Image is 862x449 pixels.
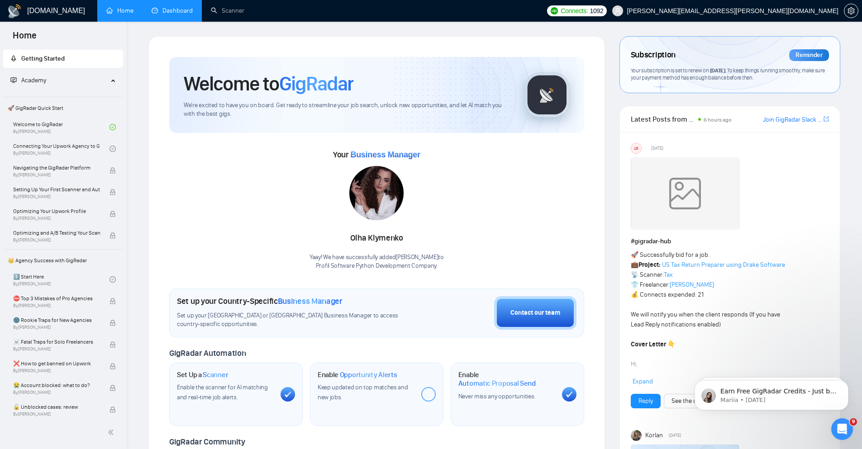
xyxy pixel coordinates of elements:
iframe: Intercom notifications message [681,361,862,425]
span: By [PERSON_NAME] [13,411,100,417]
span: Getting Started [21,55,65,62]
span: By [PERSON_NAME] [13,216,100,221]
span: lock [110,363,116,369]
a: searchScanner [211,7,244,14]
h1: # gigradar-hub [631,236,829,246]
span: Scanner [203,370,228,379]
a: Tax [664,271,673,279]
span: 9 [850,418,857,425]
div: US [631,143,641,153]
span: [DATE] [651,144,663,152]
a: Welcome to GigRadarBy[PERSON_NAME] [13,117,110,137]
button: See the details [664,394,719,408]
span: user [614,8,621,14]
span: 👑 Agency Success with GigRadar [4,251,122,269]
span: Connects: [561,6,588,16]
span: lock [110,167,116,174]
span: By [PERSON_NAME] [13,303,100,308]
a: 1️⃣ Start HereBy[PERSON_NAME] [13,269,110,289]
img: gigradar-logo.png [524,72,570,118]
span: export [824,115,829,123]
div: Olha Klymenko [310,231,444,246]
a: homeHome [106,7,133,14]
span: [DATE] [710,67,725,74]
a: US Tax Return Preparer using Drake Software [662,261,785,269]
span: Navigating the GigRadar Platform [13,163,100,172]
span: By [PERSON_NAME] [13,390,100,395]
h1: Enable [318,370,397,379]
span: ⛔ Top 3 Mistakes of Pro Agencies [13,294,100,303]
a: Reply [638,396,653,406]
span: lock [110,298,116,304]
span: Korlan [645,430,663,440]
span: lock [110,320,116,326]
div: Yaay! We have successfully added [PERSON_NAME] to [310,253,444,270]
span: GigRadar [279,71,353,96]
h1: Enable [458,370,555,388]
span: lock [110,341,116,348]
span: rocket [10,55,17,61]
div: Reminder [789,49,829,61]
span: Keep updated on top matches and new jobs. [318,383,408,401]
a: dashboardDashboard [152,7,193,14]
span: double-left [108,428,117,437]
button: setting [844,4,858,18]
img: weqQh+iSagEgQAAAABJRU5ErkJggg== [631,157,739,230]
li: Getting Started [3,50,123,68]
span: 1092 [590,6,603,16]
span: Set up your [GEOGRAPHIC_DATA] or [GEOGRAPHIC_DATA] Business Manager to access country-specific op... [177,312,417,329]
strong: Project: [638,261,661,269]
button: Contact our team [494,296,576,330]
span: 😭 Account blocked: what to do? [13,381,100,390]
a: [PERSON_NAME] [670,281,714,288]
span: Your subscription is set to renew on . To keep things running smoothly, make sure your payment me... [631,67,825,81]
p: Profil Software Python Development Company . [310,262,444,270]
span: 🔓 Unblocked cases: review [13,402,100,411]
span: By [PERSON_NAME] [13,237,100,243]
span: lock [110,385,116,391]
span: Business Manager [278,296,343,306]
img: upwork-logo.png [551,7,558,14]
strong: Cover Letter 👇 [631,340,675,348]
span: lock [110,232,116,239]
span: By [PERSON_NAME] [13,194,100,199]
a: export [824,115,829,123]
span: 🌚 Rookie Traps for New Agencies [13,316,100,325]
span: Latest Posts from the GigRadar Community [631,113,695,125]
span: Academy [10,76,46,84]
span: Setting Up Your First Scanner and Auto-Bidder [13,185,100,194]
a: Connecting Your Upwork Agency to GigRadarBy[PERSON_NAME] [13,139,110,159]
span: check-circle [110,276,116,283]
a: See the details [672,396,711,406]
span: [DATE] [669,431,681,440]
button: Reply [631,394,661,408]
span: lock [110,211,116,217]
span: By [PERSON_NAME] [13,172,100,178]
span: Your [333,150,420,160]
span: lock [110,189,116,195]
a: setting [844,7,858,14]
span: 🚀 GigRadar Quick Start [4,99,122,117]
span: fund-projection-screen [10,77,17,83]
span: ☠️ Fatal Traps for Solo Freelancers [13,337,100,346]
h1: Set up your Country-Specific [177,296,343,306]
span: Opportunity Alerts [340,370,397,379]
span: Enable the scanner for AI matching and real-time job alerts. [177,383,268,401]
span: Automatic Proposal Send [458,379,536,388]
span: GigRadar Automation [169,348,246,358]
img: Korlan [631,430,642,441]
span: ❌ How to get banned on Upwork [13,359,100,368]
img: logo [7,4,22,19]
span: Optimizing and A/B Testing Your Scanner for Better Results [13,228,100,237]
span: By [PERSON_NAME] [13,346,100,352]
span: lock [110,406,116,413]
span: By [PERSON_NAME] [13,368,100,373]
iframe: Intercom live chat [831,418,853,440]
span: By [PERSON_NAME] [13,325,100,330]
span: Subscription [631,47,676,63]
